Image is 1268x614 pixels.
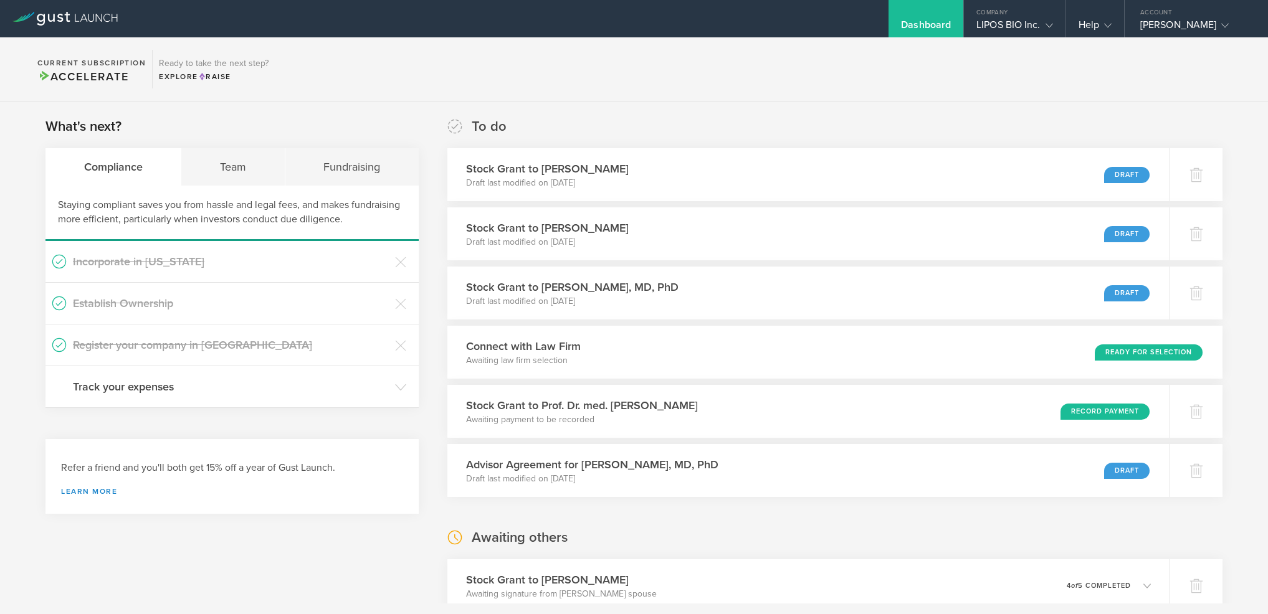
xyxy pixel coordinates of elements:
h3: Connect with Law Firm [466,338,581,354]
h2: What's next? [45,118,122,136]
div: Draft [1104,167,1150,183]
h2: To do [472,118,507,136]
div: [PERSON_NAME] [1140,19,1246,37]
div: Stock Grant to [PERSON_NAME], MD, PhDDraft last modified on [DATE]Draft [447,267,1170,319]
div: Dashboard [901,19,951,37]
p: 4 5 completed [1067,582,1131,589]
span: Raise [198,72,231,81]
p: Draft last modified on [DATE] [466,177,629,189]
div: Draft [1104,463,1150,479]
h3: Stock Grant to [PERSON_NAME] [466,572,657,588]
div: Stock Grant to Prof. Dr. med. [PERSON_NAME]Awaiting payment to be recordedRecord Payment [447,385,1170,438]
h3: Establish Ownership [73,295,389,311]
div: Stock Grant to [PERSON_NAME]Draft last modified on [DATE]Draft [447,148,1170,201]
div: Draft [1104,226,1150,242]
p: Draft last modified on [DATE] [466,473,718,485]
h3: Register your company in [GEOGRAPHIC_DATA] [73,337,389,353]
a: Learn more [61,488,403,495]
iframe: Chat Widget [1206,554,1268,614]
h3: Stock Grant to [PERSON_NAME] [466,220,629,236]
h3: Stock Grant to Prof. Dr. med. [PERSON_NAME] [466,397,698,413]
div: Draft [1104,285,1150,301]
div: Fundraising [285,148,419,186]
h3: Stock Grant to [PERSON_NAME], MD, PhD [466,279,679,295]
div: Record Payment [1061,404,1150,420]
h2: Awaiting others [472,529,568,547]
h2: Current Subscription [37,59,146,67]
h3: Track your expenses [73,379,389,395]
h3: Stock Grant to [PERSON_NAME] [466,161,629,177]
div: Staying compliant saves you from hassle and legal fees, and makes fundraising more efficient, par... [45,186,419,241]
div: Advisor Agreement for [PERSON_NAME], MD, PhDDraft last modified on [DATE]Draft [447,444,1170,497]
div: Compliance [45,148,181,186]
div: Stock Grant to [PERSON_NAME]Draft last modified on [DATE]Draft [447,207,1170,260]
div: Help [1079,19,1112,37]
h3: Advisor Agreement for [PERSON_NAME], MD, PhD [466,456,718,473]
div: Ready to take the next step?ExploreRaise [152,50,275,88]
div: Explore [159,71,269,82]
p: Draft last modified on [DATE] [466,236,629,248]
h3: Ready to take the next step? [159,59,269,68]
p: Awaiting payment to be recorded [466,413,698,426]
p: Awaiting law firm selection [466,354,581,367]
em: of [1071,582,1078,590]
p: Awaiting signature from [PERSON_NAME] spouse [466,588,657,600]
div: Ready for Selection [1095,344,1203,361]
h3: Incorporate in [US_STATE] [73,253,389,270]
div: Team [181,148,285,186]
div: LIPOS BIO Inc. [976,19,1052,37]
p: Draft last modified on [DATE] [466,295,679,308]
span: Accelerate [37,70,128,83]
div: Connect with Law FirmAwaiting law firm selectionReady for Selection [447,326,1223,379]
h3: Refer a friend and you'll both get 15% off a year of Gust Launch. [61,461,403,475]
